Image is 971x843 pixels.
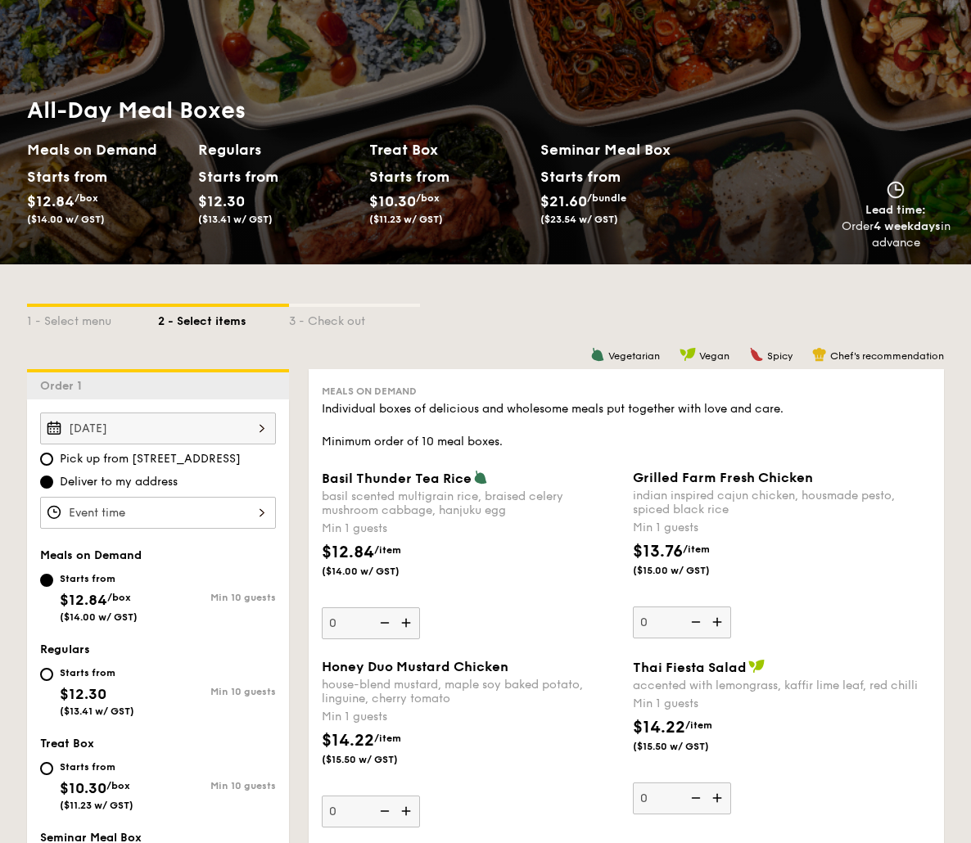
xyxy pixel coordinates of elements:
span: ($11.23 w/ GST) [60,800,133,811]
span: /box [107,592,131,603]
input: Starts from$10.30/box($11.23 w/ GST)Min 10 guests [40,762,53,775]
div: Starts from [60,760,133,773]
span: Order 1 [40,379,88,393]
span: /item [683,543,710,555]
img: icon-add.58712e84.svg [707,606,731,638]
img: icon-vegan.f8ff3823.svg [680,347,696,362]
div: house-blend mustard, maple soy baked potato, linguine, cherry tomato [322,678,620,706]
span: Honey Duo Mustard Chicken [322,659,508,674]
span: Regulars [40,642,90,656]
span: /bundle [587,192,626,204]
span: $12.30 [60,685,106,703]
div: Starts from [27,165,100,189]
img: icon-chef-hat.a58ddaea.svg [812,347,827,362]
span: ($14.00 w/ GST) [60,611,138,623]
div: Min 1 guests [322,709,620,725]
div: Min 10 guests [158,780,276,791]
img: icon-reduce.1d2dbef1.svg [682,606,707,638]
span: Spicy [767,350,793,362]
span: ($11.23 w/ GST) [369,214,443,225]
div: 2 - Select items [158,307,289,330]
div: basil scented multigrain rice, braised celery mushroom cabbage, hanjuku egg [322,489,620,517]
input: Starts from$12.84/box($14.00 w/ GST)Min 10 guests [40,574,53,587]
div: Min 10 guests [158,686,276,697]
span: ($14.00 w/ GST) [322,565,433,578]
input: Honey Duo Mustard Chickenhouse-blend mustard, maple soy baked potato, linguine, cherry tomatoMin ... [322,796,420,827]
input: Thai Fiesta Saladaccented with lemongrass, kaffir lime leaf, red chilliMin 1 guests$14.22/item($1... [633,782,731,814]
img: icon-reduce.1d2dbef1.svg [682,782,707,814]
div: Min 1 guests [322,521,620,537]
span: $12.84 [322,543,374,562]
img: icon-clock.2db775ea.svg [883,181,908,199]
span: $14.22 [322,731,374,751]
h2: Treat Box [369,138,527,161]
img: icon-reduce.1d2dbef1.svg [371,607,395,638]
div: 1 - Select menu [27,307,158,330]
div: Individual boxes of delicious and wholesome meals put together with love and care. Minimum order ... [322,401,931,450]
div: indian inspired cajun chicken, housmade pesto, spiced black rice [633,489,931,516]
span: ($23.54 w/ GST) [540,214,618,225]
div: accented with lemongrass, kaffir lime leaf, red chilli [633,678,931,692]
span: $13.76 [633,542,683,561]
div: Order in advance [841,219,951,251]
span: Meals on Demand [40,548,142,562]
span: $10.30 [60,779,106,797]
div: Starts from [540,165,620,189]
input: Grilled Farm Fresh Chickenindian inspired cajun chicken, housmade pesto, spiced black riceMin 1 g... [633,606,731,638]
span: $12.84 [60,591,107,609]
span: ($13.41 w/ GST) [60,706,134,717]
span: Chef's recommendation [830,350,944,362]
span: ($15.50 w/ GST) [633,740,744,753]
img: icon-add.58712e84.svg [707,782,731,814]
div: Min 10 guests [158,592,276,603]
span: /box [75,192,98,204]
img: icon-reduce.1d2dbef1.svg [371,796,395,827]
span: $12.84 [27,192,75,210]
img: icon-vegetarian.fe4039eb.svg [590,347,605,362]
div: Starts from [60,666,134,679]
div: Starts from [60,572,138,585]
div: 3 - Check out [289,307,420,330]
span: Grilled Farm Fresh Chicken [633,470,813,485]
h1: All-Day Meal Boxes [27,96,711,125]
span: /box [106,780,130,791]
span: ($13.41 w/ GST) [198,214,273,225]
h2: Meals on Demand [27,138,185,161]
img: icon-spicy.37a8142b.svg [749,347,764,362]
span: $21.60 [540,192,587,210]
span: /item [374,544,401,556]
input: Pick up from [STREET_ADDRESS] [40,453,53,466]
span: $10.30 [369,192,416,210]
input: Deliver to my address [40,476,53,489]
span: $14.22 [633,718,685,737]
span: Vegan [699,350,729,362]
img: icon-vegetarian.fe4039eb.svg [473,470,488,485]
span: Lead time: [865,203,926,217]
div: Min 1 guests [633,520,931,536]
div: Starts from [369,165,442,189]
div: Starts from [198,165,271,189]
span: ($15.50 w/ GST) [322,753,433,766]
h2: Regulars [198,138,356,161]
span: Treat Box [40,737,94,751]
span: ($15.00 w/ GST) [633,564,744,577]
span: Basil Thunder Tea Rice [322,471,472,486]
input: Event time [40,497,276,529]
div: Min 1 guests [633,696,931,712]
span: Deliver to my address [60,474,178,490]
span: Vegetarian [608,350,660,362]
input: Basil Thunder Tea Ricebasil scented multigrain rice, braised celery mushroom cabbage, hanjuku egg... [322,607,420,639]
span: Pick up from [STREET_ADDRESS] [60,451,241,467]
img: icon-add.58712e84.svg [395,796,420,827]
span: Thai Fiesta Salad [633,660,747,675]
input: Starts from$12.30($13.41 w/ GST)Min 10 guests [40,668,53,681]
span: ($14.00 w/ GST) [27,214,105,225]
img: icon-add.58712e84.svg [395,607,420,638]
span: /item [685,719,712,731]
span: /item [374,733,401,744]
span: /box [416,192,440,204]
h2: Seminar Meal Box [540,138,711,161]
img: icon-vegan.f8ff3823.svg [748,659,765,674]
input: Event date [40,412,276,444]
strong: 4 weekdays [874,219,941,233]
